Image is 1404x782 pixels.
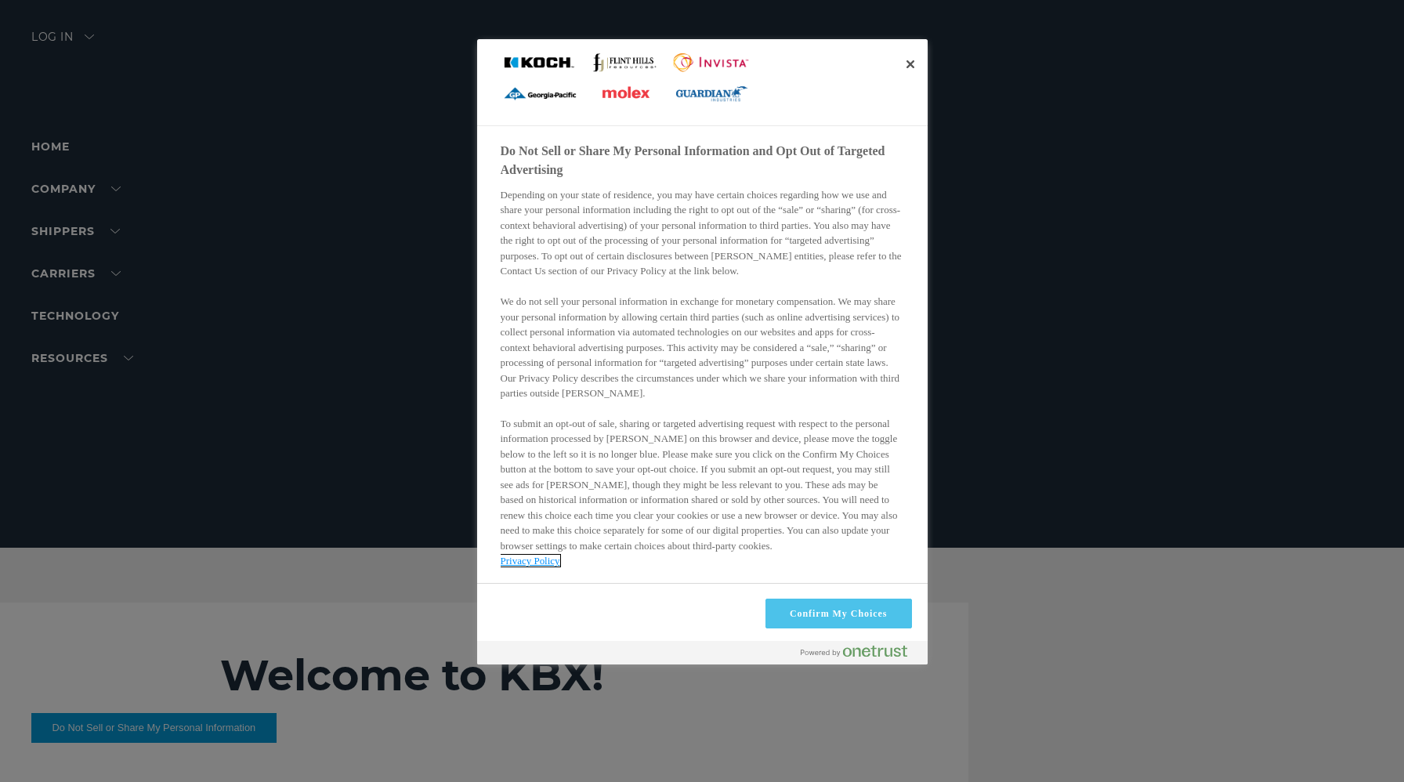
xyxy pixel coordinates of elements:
img: Company Logo Lockup [501,50,751,106]
div: Preference center [477,39,928,664]
h2: Do Not Sell or Share My Personal Information and Opt Out of Targeted Advertising [501,142,902,179]
div: Do Not Sell or Share My Personal Information and Opt Out of Targeted Advertising [477,39,928,664]
img: Powered by OneTrust Opens in a new Tab [801,645,907,657]
button: Close [893,47,928,81]
a: Powered by OneTrust Opens in a new Tab [801,645,920,664]
div: Company Logo Lockup [501,47,751,110]
a: Privacy Policy , opens in a new tab [501,555,560,567]
div: Depending on your state of residence, you may have certain choices regarding how we use and share... [501,187,902,569]
button: Confirm My Choices [765,599,912,628]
